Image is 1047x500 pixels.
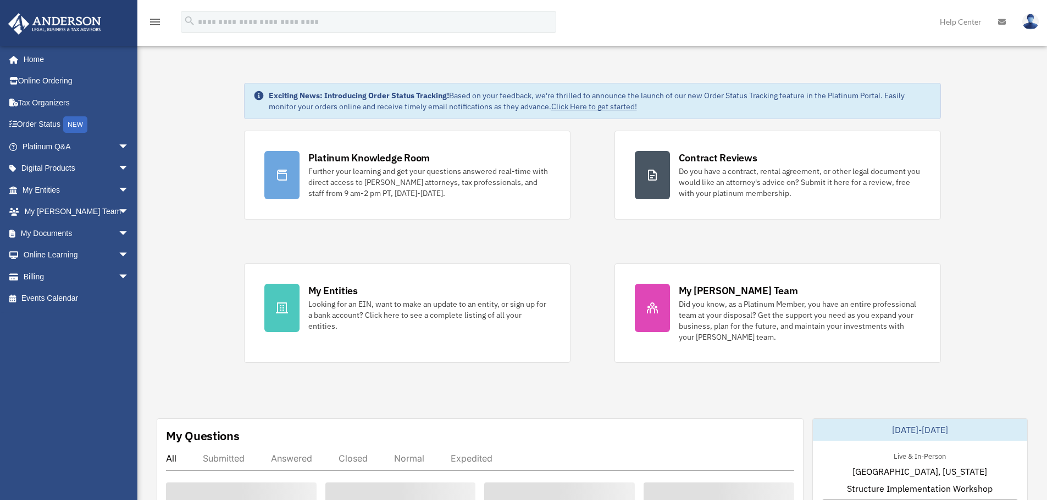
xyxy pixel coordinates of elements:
div: Looking for an EIN, want to make an update to an entity, or sign up for a bank account? Click her... [308,299,550,332]
div: Further your learning and get your questions answered real-time with direct access to [PERSON_NAM... [308,166,550,199]
div: Live & In-Person [885,450,955,461]
span: arrow_drop_down [118,222,140,245]
a: Home [8,48,140,70]
a: menu [148,19,162,29]
a: My [PERSON_NAME] Teamarrow_drop_down [8,201,146,223]
div: Did you know, as a Platinum Member, you have an entire professional team at your disposal? Get th... [679,299,921,342]
a: Click Here to get started! [551,102,637,111]
i: menu [148,15,162,29]
a: My Entitiesarrow_drop_down [8,179,146,201]
div: Normal [394,453,424,464]
a: Online Ordering [8,70,146,92]
a: Digital Productsarrow_drop_down [8,158,146,179]
span: arrow_drop_down [118,244,140,267]
a: Platinum Knowledge Room Further your learning and get your questions answered real-time with dire... [244,131,570,220]
span: arrow_drop_down [118,179,140,201]
div: [DATE]-[DATE] [813,419,1027,441]
a: Order StatusNEW [8,114,146,136]
span: [GEOGRAPHIC_DATA], [US_STATE] [852,465,987,478]
strong: Exciting News: Introducing Order Status Tracking! [269,91,449,100]
a: Contract Reviews Do you have a contract, rental agreement, or other legal document you would like... [614,131,941,220]
div: All [166,453,176,464]
div: Platinum Knowledge Room [308,151,430,165]
div: Answered [271,453,312,464]
a: Tax Organizers [8,92,146,114]
span: arrow_drop_down [118,266,140,288]
a: My Documentsarrow_drop_down [8,222,146,244]
div: NEW [63,116,87,133]
span: arrow_drop_down [118,158,140,180]
a: Platinum Q&Aarrow_drop_down [8,136,146,158]
a: Billingarrow_drop_down [8,266,146,288]
a: Online Learningarrow_drop_down [8,244,146,266]
a: My [PERSON_NAME] Team Did you know, as a Platinum Member, you have an entire professional team at... [614,263,941,363]
div: Contract Reviews [679,151,757,165]
div: My Entities [308,284,358,297]
span: arrow_drop_down [118,201,140,223]
img: Anderson Advisors Platinum Portal [5,13,104,35]
span: arrow_drop_down [118,136,140,158]
div: Closed [339,453,368,464]
div: My Questions [166,428,240,444]
div: Do you have a contract, rental agreement, or other legal document you would like an attorney's ad... [679,166,921,199]
div: My [PERSON_NAME] Team [679,284,798,297]
div: Submitted [203,453,245,464]
a: My Entities Looking for an EIN, want to make an update to an entity, or sign up for a bank accoun... [244,263,570,363]
span: Structure Implementation Workshop [847,482,993,495]
div: Based on your feedback, we're thrilled to announce the launch of our new Order Status Tracking fe... [269,90,932,112]
a: Events Calendar [8,288,146,310]
div: Expedited [451,453,492,464]
img: User Pic [1022,14,1039,30]
i: search [184,15,196,27]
